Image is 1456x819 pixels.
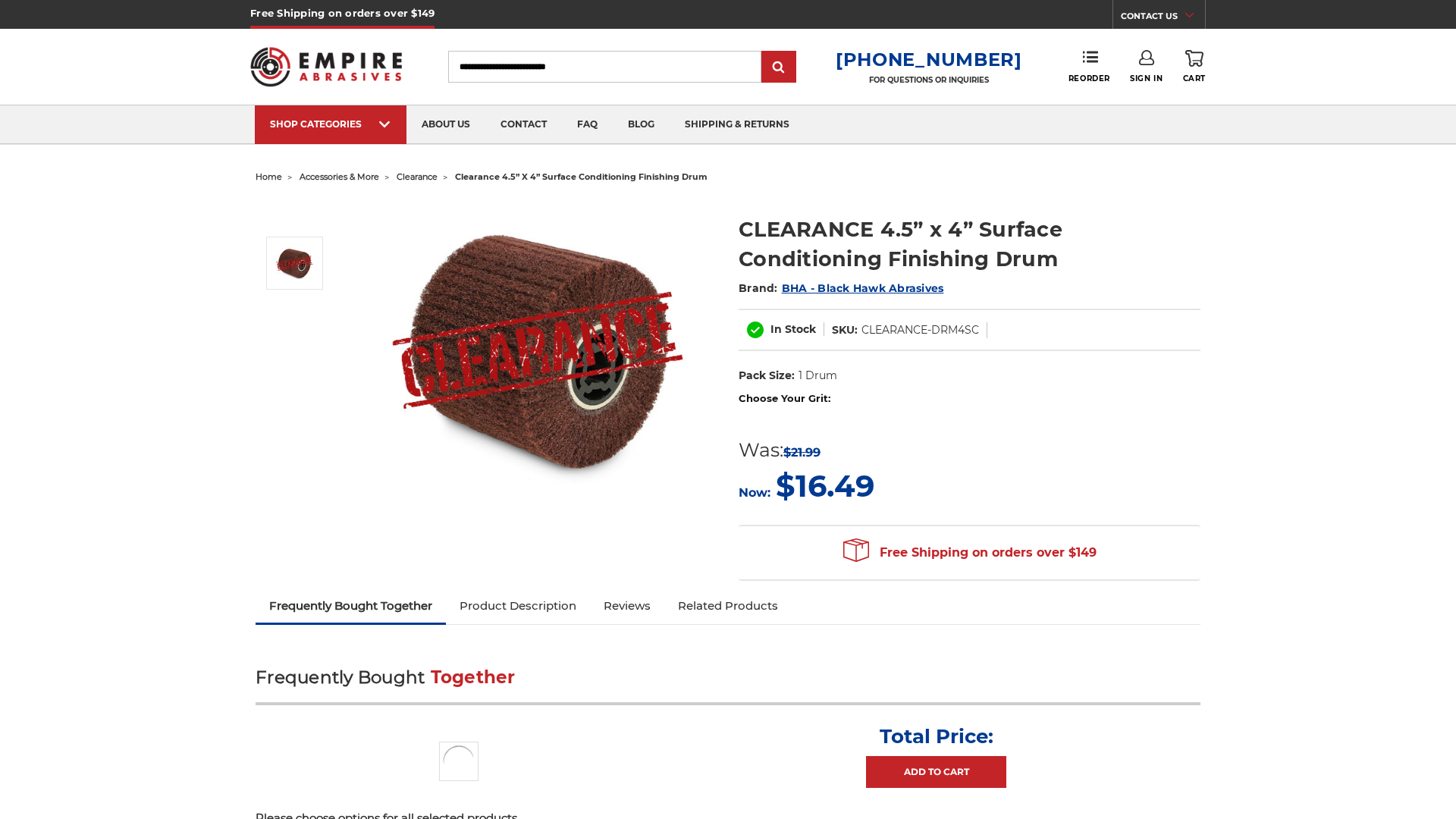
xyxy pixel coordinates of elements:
[256,589,446,623] a: Frequently Bought Together
[275,244,313,282] img: CLEARANCE 4.5” x 4” Surface Conditioning Finishing Drum
[562,105,613,144] a: faq
[836,49,1022,71] a: [PHONE_NUMBER]
[1130,74,1163,83] span: Sign In
[670,105,805,144] a: shipping & returns
[300,171,379,182] a: accessories & more
[1068,50,1110,83] a: Reorder
[397,171,438,182] a: clearance
[664,589,792,623] a: Related Products
[590,589,664,623] a: Reviews
[866,756,1006,788] a: Add to Cart
[386,199,689,502] img: CLEARANCE 4.5” x 4” Surface Conditioning Finishing Drum
[739,215,1200,274] h1: CLEARANCE 4.5” x 4” Surface Conditioning Finishing Drum
[739,485,770,500] span: Now:
[1183,50,1206,83] a: Cart
[739,391,1200,406] label: Choose Your Grit:
[406,105,485,144] a: about us
[1121,8,1205,29] a: CONTACT US
[1068,74,1110,83] span: Reorder
[270,118,391,130] div: SHOP CATEGORIES
[764,52,794,83] input: Submit
[431,667,516,688] span: Together
[783,445,821,460] span: $21.99
[799,368,837,384] dd: 1 Drum
[739,436,874,465] div: Was:
[770,322,816,336] span: In Stock
[256,667,425,688] span: Frequently Bought
[613,105,670,144] a: blog
[1183,74,1206,83] span: Cart
[455,171,708,182] span: clearance 4.5” x 4” surface conditioning finishing drum
[843,538,1097,568] span: Free Shipping on orders over $149
[256,171,282,182] a: home
[439,742,479,781] img: CLEARANCE 4.5” x 4” Surface Conditioning Finishing Drum
[485,105,562,144] a: contact
[446,589,590,623] a: Product Description
[250,37,402,96] img: Empire Abrasives
[776,467,874,504] span: $16.49
[880,724,993,748] p: Total Price:
[836,75,1022,85] p: FOR QUESTIONS OR INQUIRIES
[782,281,944,295] a: BHA - Black Hawk Abrasives
[832,322,858,338] dt: SKU:
[739,368,795,384] dt: Pack Size:
[861,322,979,338] dd: CLEARANCE-DRM4SC
[739,281,778,295] span: Brand:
